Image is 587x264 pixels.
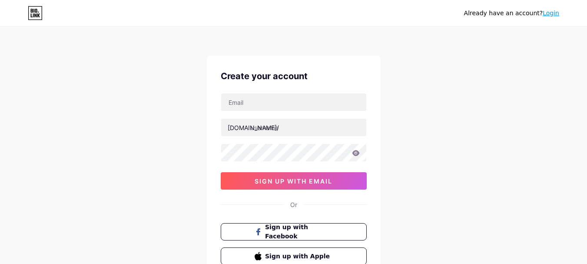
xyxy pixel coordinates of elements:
[255,177,332,185] span: sign up with email
[464,9,559,18] div: Already have an account?
[290,200,297,209] div: Or
[221,223,367,241] button: Sign up with Facebook
[543,10,559,17] a: Login
[265,223,332,241] span: Sign up with Facebook
[228,123,279,132] div: [DOMAIN_NAME]/
[265,252,332,261] span: Sign up with Apple
[221,94,366,111] input: Email
[221,172,367,190] button: sign up with email
[221,119,366,136] input: username
[221,70,367,83] div: Create your account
